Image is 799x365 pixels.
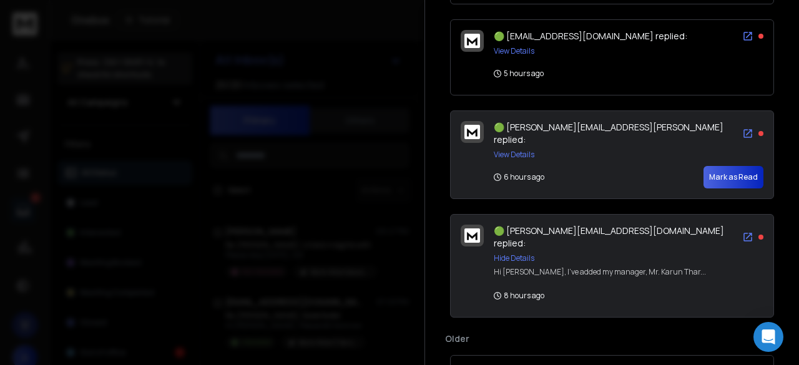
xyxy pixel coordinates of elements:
[703,166,763,188] button: Mark as Read
[464,228,480,243] img: logo
[494,267,706,277] div: Hi [PERSON_NAME], I’ve added my manager, Mr. Karun Thar...
[494,30,687,42] span: 🟢 [EMAIL_ADDRESS][DOMAIN_NAME] replied:
[494,253,534,263] button: Hide Details
[494,69,544,79] p: 5 hours ago
[494,150,534,160] button: View Details
[494,225,724,249] span: 🟢 [PERSON_NAME][EMAIL_ADDRESS][DOMAIN_NAME] replied:
[445,333,779,345] p: Older
[464,34,480,48] img: logo
[753,322,783,352] div: Open Intercom Messenger
[494,291,544,301] p: 8 hours ago
[494,46,534,56] button: View Details
[494,172,544,182] p: 6 hours ago
[464,125,480,139] img: logo
[494,121,723,145] span: 🟢 [PERSON_NAME][EMAIL_ADDRESS][PERSON_NAME] replied:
